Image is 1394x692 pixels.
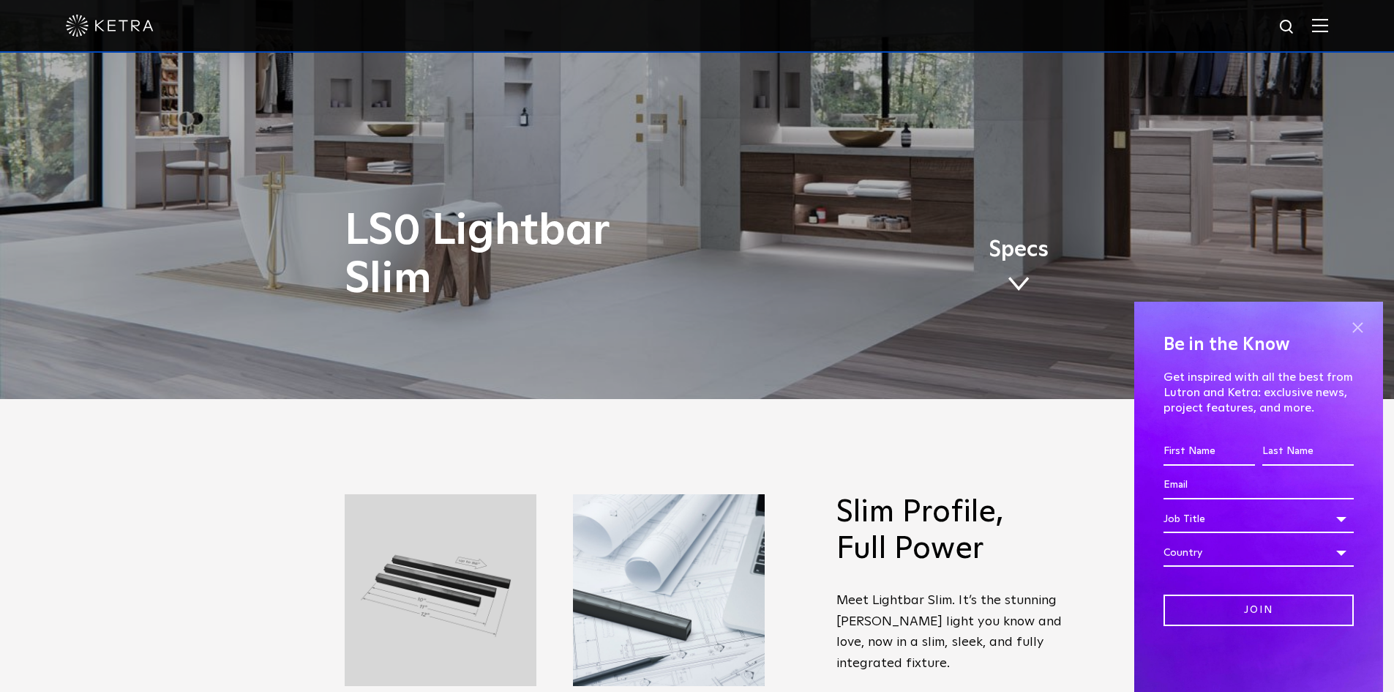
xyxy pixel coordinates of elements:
[345,494,536,686] img: L30_Custom_Length_Black-2
[1163,595,1354,626] input: Join
[1163,539,1354,567] div: Country
[1163,438,1255,466] input: First Name
[1163,505,1354,533] div: Job Title
[1278,18,1297,37] img: search icon
[1262,438,1354,466] input: Last Name
[989,239,1049,261] span: Specs
[345,207,758,304] h1: LS0 Lightbar Slim
[66,15,154,37] img: ketra-logo-2019-white
[1163,472,1354,499] input: Email
[1163,370,1354,415] p: Get inspired with all the best from Lutron and Ketra: exclusive news, project features, and more.
[1312,18,1328,32] img: Hamburger%20Nav.svg
[836,494,1063,568] h2: Slim Profile, Full Power
[989,239,1049,297] a: Specs
[573,494,765,686] img: L30_SlimProfile
[1163,331,1354,359] h4: Be in the Know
